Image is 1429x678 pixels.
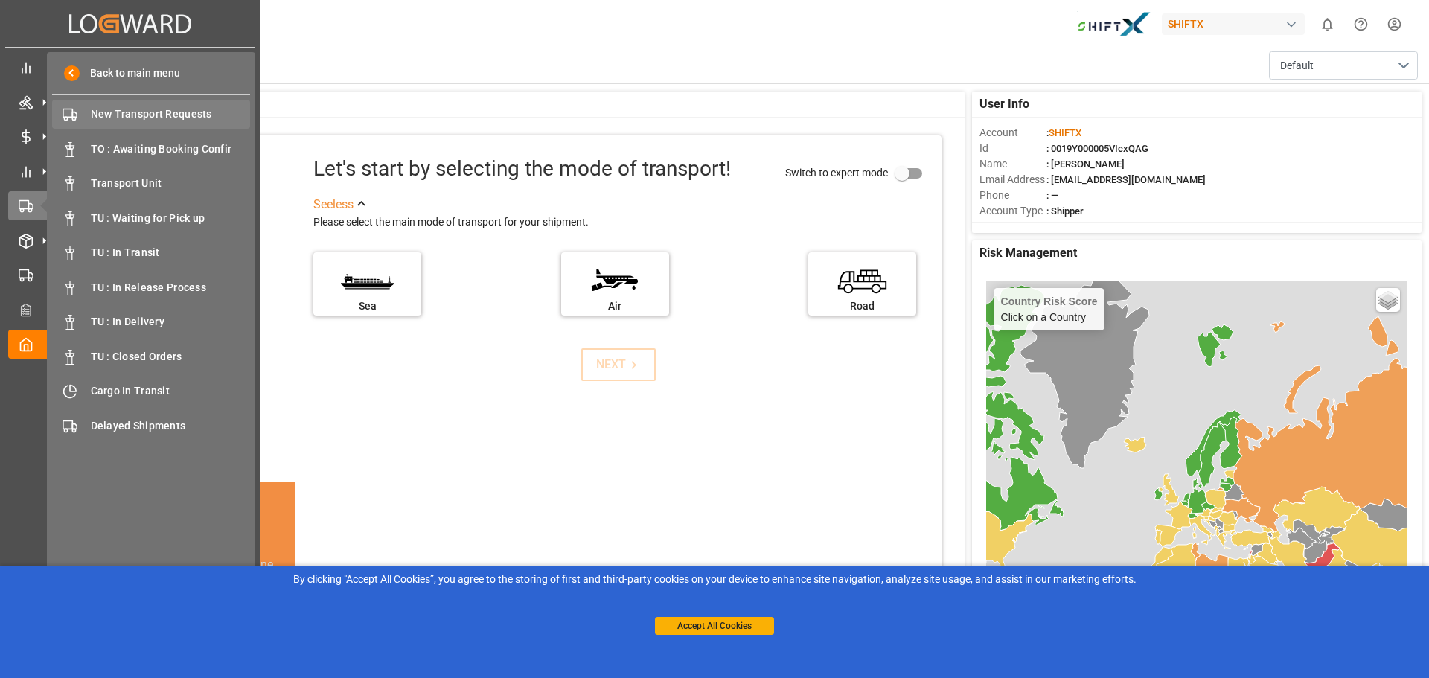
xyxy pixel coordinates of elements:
[1046,174,1206,185] span: : [EMAIL_ADDRESS][DOMAIN_NAME]
[52,134,250,163] a: TO : Awaiting Booking Confir
[1046,143,1148,154] span: : 0019Y000005VIcxQAG
[569,298,662,314] div: Air
[1376,288,1400,312] a: Layers
[979,95,1029,113] span: User Info
[91,245,251,260] span: TU : In Transit
[52,411,250,440] a: Delayed Shipments
[1311,7,1344,41] button: show 0 new notifications
[80,65,180,81] span: Back to main menu
[52,342,250,371] a: TU : Closed Orders
[1162,10,1311,38] button: SHIFTX
[979,203,1046,219] span: Account Type
[1046,205,1084,217] span: : Shipper
[1046,127,1081,138] span: :
[91,141,251,157] span: TO : Awaiting Booking Confir
[979,244,1077,262] span: Risk Management
[52,100,250,129] a: New Transport Requests
[979,188,1046,203] span: Phone
[321,298,414,314] div: Sea
[91,106,251,122] span: New Transport Requests
[313,153,731,185] div: Let's start by selecting the mode of transport!
[581,348,656,381] button: NEXT
[1280,58,1314,74] span: Default
[52,169,250,198] a: Transport Unit
[1001,295,1098,307] h4: Country Risk Score
[1162,13,1305,35] div: SHIFTX
[91,280,251,295] span: TU : In Release Process
[1001,295,1098,323] div: Click on a Country
[1046,190,1058,201] span: : —
[979,141,1046,156] span: Id
[816,298,909,314] div: Road
[91,211,251,226] span: TU : Waiting for Pick up
[52,238,250,267] a: TU : In Transit
[1046,159,1125,170] span: : [PERSON_NAME]
[91,418,251,434] span: Delayed Shipments
[52,203,250,232] a: TU : Waiting for Pick up
[91,314,251,330] span: TU : In Delivery
[596,356,642,374] div: NEXT
[979,125,1046,141] span: Account
[1049,127,1081,138] span: SHIFTX
[1077,11,1151,37] img: Bildschirmfoto%202024-11-13%20um%2009.31.44.png_1731487080.png
[979,156,1046,172] span: Name
[313,214,931,231] div: Please select the main mode of transport for your shipment.
[655,617,774,635] button: Accept All Cookies
[10,572,1419,587] div: By clicking "Accept All Cookies”, you agree to the storing of first and third-party cookies on yo...
[979,172,1046,188] span: Email Address
[52,307,250,336] a: TU : In Delivery
[785,166,888,178] span: Switch to expert mode
[8,260,252,290] a: Workflows
[52,377,250,406] a: Cargo In Transit
[8,53,252,82] a: Control Tower
[1344,7,1378,41] button: Help Center
[52,272,250,301] a: TU : In Release Process
[8,330,252,359] a: My Cockpit
[91,383,251,399] span: Cargo In Transit
[91,176,251,191] span: Transport Unit
[1269,51,1418,80] button: open menu
[91,349,251,365] span: TU : Closed Orders
[313,196,354,214] div: See less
